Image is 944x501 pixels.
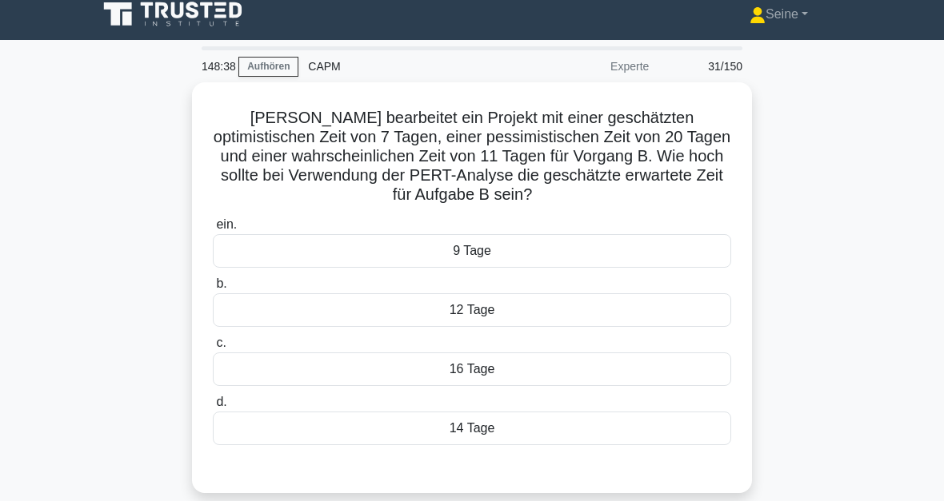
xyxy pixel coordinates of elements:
[658,50,752,82] div: 31/150
[216,276,226,290] span: b.
[216,336,226,349] span: c.
[518,50,658,82] div: Experte
[766,7,798,21] font: Seine
[192,50,238,82] div: 148:38
[238,57,298,77] a: Aufhören
[216,395,226,408] span: d.
[214,109,730,203] font: [PERSON_NAME] bearbeitet ein Projekt mit einer geschätzten optimistischen Zeit von 7 Tagen, einer...
[213,352,731,386] div: 16 Tage
[213,293,731,327] div: 12 Tage
[298,50,518,82] div: CAPM
[213,412,731,445] div: 14 Tage
[216,217,237,231] span: ein.
[213,234,731,268] div: 9 Tage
